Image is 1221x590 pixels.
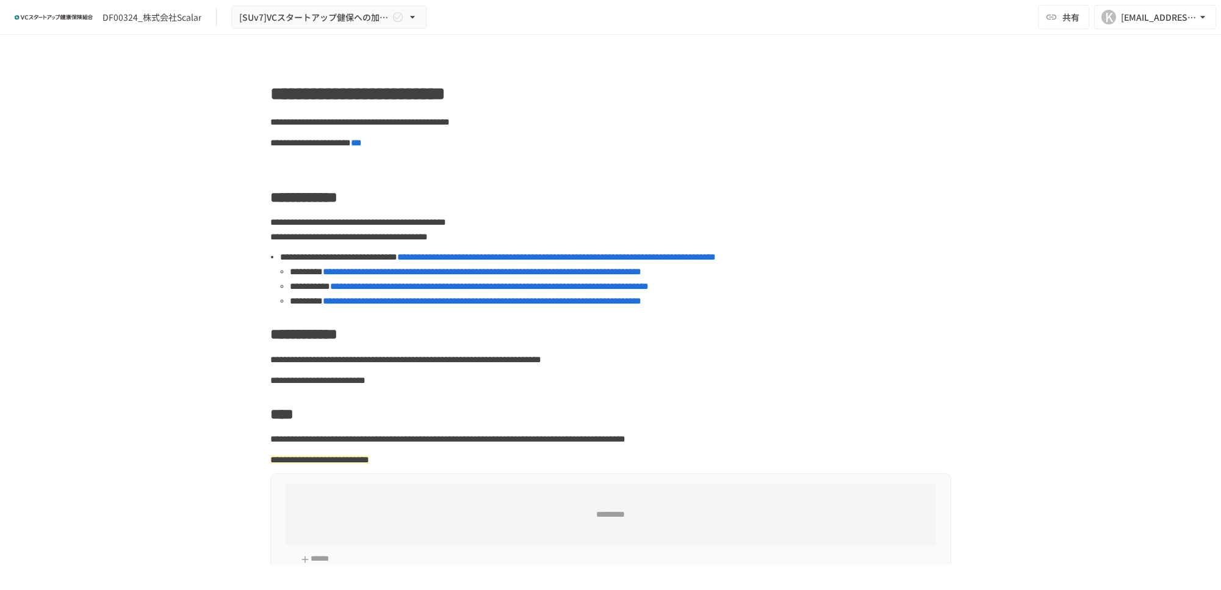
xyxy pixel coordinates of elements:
[231,5,427,29] button: [SUv7]VCスタートアップ健保への加入申請手続き
[1038,5,1089,29] button: 共有
[1121,10,1197,25] div: [EMAIL_ADDRESS][DOMAIN_NAME]
[1094,5,1216,29] button: K[EMAIL_ADDRESS][DOMAIN_NAME]
[15,7,93,27] img: ZDfHsVrhrXUoWEWGWYf8C4Fv4dEjYTEDCNvmL73B7ox
[239,10,389,25] span: [SUv7]VCスタートアップ健保への加入申請手続き
[1062,10,1079,24] span: 共有
[1101,10,1116,24] div: K
[103,11,201,24] div: DF00324_株式会社Scalar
